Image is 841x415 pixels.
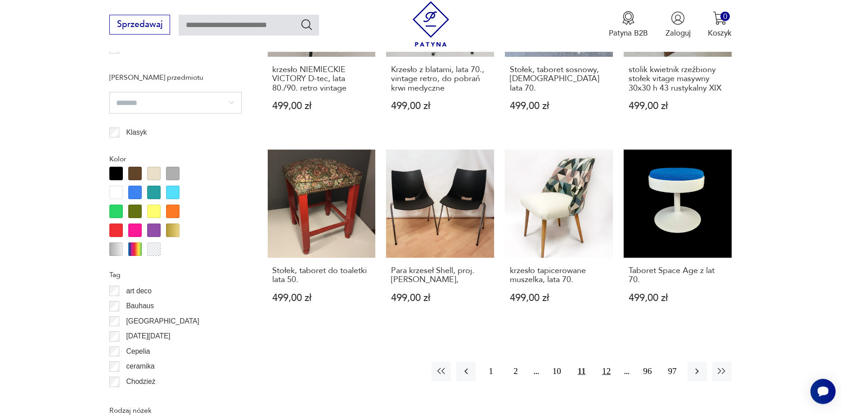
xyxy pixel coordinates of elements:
h3: Krzesło z blatami, lata 70., vintage retro, do pobrań krwi medyczne [391,65,489,93]
button: Szukaj [300,18,313,31]
p: 499,00 zł [272,101,370,111]
p: Chodzież [126,376,155,388]
iframe: Smartsupp widget button [810,379,836,404]
button: Zaloguj [666,11,691,38]
p: Bauhaus [126,300,154,312]
p: [DATE][DATE] [126,330,170,342]
a: Stołek, taboret do toaletki lata 50.Stołek, taboret do toaletki lata 50.499,00 zł [268,150,376,324]
div: 0 [720,12,730,21]
a: Sprzedawaj [109,22,170,29]
button: Patyna B2B [609,11,648,38]
p: [PERSON_NAME] przedmiotu [109,72,242,83]
h3: Stołek, taboret sosnowy, [DEMOGRAPHIC_DATA] lata 70. [510,65,608,93]
p: 499,00 zł [272,293,370,303]
button: 97 [662,362,682,381]
p: Cepelia [126,346,150,357]
h3: stolik kwietnik rzeźbiony stołek vitage masywny 30x30 h 43 rustykalny XIX [629,65,727,93]
img: Ikona medalu [621,11,635,25]
a: Ikona medaluPatyna B2B [609,11,648,38]
p: 499,00 zł [629,293,727,303]
img: Ikonka użytkownika [671,11,685,25]
img: Patyna - sklep z meblami i dekoracjami vintage [408,1,454,47]
p: 499,00 zł [510,293,608,303]
h3: krzesło NIEMIECKIE VICTORY D-tec, lata 80./90. retro vintage [272,65,370,93]
button: 0Koszyk [708,11,732,38]
button: 96 [638,362,657,381]
button: 11 [572,362,591,381]
p: Kolor [109,153,242,165]
button: 12 [597,362,616,381]
p: [GEOGRAPHIC_DATA] [126,315,199,327]
button: Sprzedawaj [109,15,170,35]
img: Ikona koszyka [713,11,727,25]
h3: Stołek, taboret do toaletki lata 50. [272,266,370,285]
p: taboret [126,58,148,70]
button: 10 [547,362,567,381]
p: Tag [109,269,242,281]
a: Para krzeseł Shell, proj. Angelo Pinaffo,Para krzeseł Shell, proj. [PERSON_NAME],499,00 zł [386,150,494,324]
p: 499,00 zł [629,101,727,111]
p: ceramika [126,360,154,372]
a: krzesło tapicerowane muszelka, lata 70.krzesło tapicerowane muszelka, lata 70.499,00 zł [505,150,613,324]
button: 2 [506,362,526,381]
p: 499,00 zł [391,101,489,111]
p: 499,00 zł [391,293,489,303]
h3: krzesło tapicerowane muszelka, lata 70. [510,266,608,285]
p: art deco [126,285,151,297]
a: Taboret Space Age z lat 70.Taboret Space Age z lat 70.499,00 zł [624,150,732,324]
button: 1 [481,362,500,381]
p: Klasyk [126,127,147,138]
p: Ćmielów [126,391,153,403]
h3: Para krzeseł Shell, proj. [PERSON_NAME], [391,266,489,285]
p: Patyna B2B [609,28,648,38]
p: 499,00 zł [510,101,608,111]
p: Zaloguj [666,28,691,38]
p: Koszyk [708,28,732,38]
h3: Taboret Space Age z lat 70. [629,266,727,285]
